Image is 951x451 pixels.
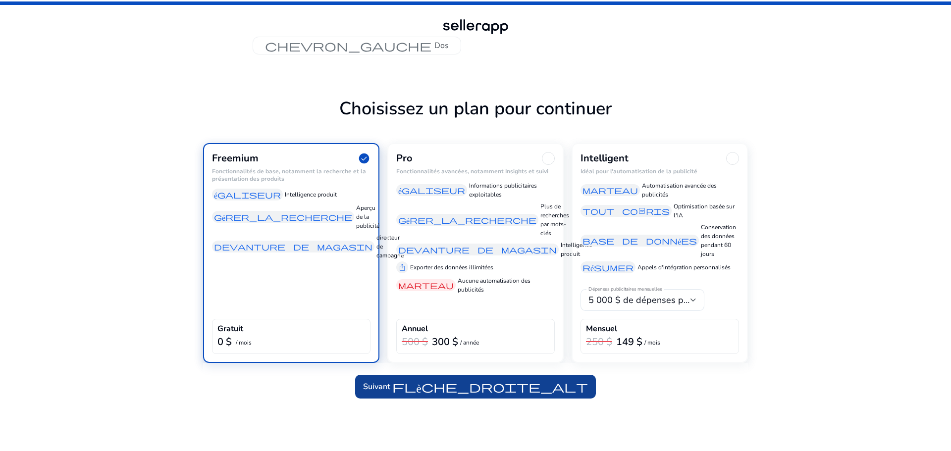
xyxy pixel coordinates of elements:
[398,215,536,225] font: gérer_la_recherche
[616,335,642,349] font: 149 $
[582,206,670,216] font: tout compris
[586,335,612,349] font: 250 $
[363,381,390,392] font: Suivant
[376,234,404,259] font: directeur de campagne
[265,39,431,52] font: chevron_gauche
[644,339,660,347] font: / mois
[642,182,717,199] font: Automatisation avancée des publicités
[432,335,458,349] font: 300 $
[358,150,370,166] font: check_circle
[581,151,629,165] font: Intelligent
[212,151,259,165] font: Freemium
[214,212,352,222] font: gérer_la_recherche
[253,37,461,54] button: chevron_gaucheDos
[355,375,596,399] button: Suivantflèche_droite_alt
[398,245,557,254] font: devanture de magasin
[701,223,736,258] font: Conservation des données pendant 60 jours
[674,202,735,219] font: Optimisation basée sur l'IA
[469,182,537,199] font: Informations publicitaires exploitables
[398,280,454,290] font: marteau
[236,339,252,347] font: / mois
[217,335,232,349] font: 0 $
[402,323,428,334] font: Annuel
[582,262,634,272] font: résumer
[561,241,592,258] font: Intelligence produit
[212,167,366,182] font: Fonctionnalités de base, notamment la recherche et la présentation des produits
[402,335,428,349] font: 500 $
[396,167,548,175] font: Fonctionnalités avancées, notamment Insights et suivi
[285,191,337,199] font: Intelligence produit
[339,97,612,121] font: Choisissez un plan pour continuer
[398,262,406,272] font: ios_share
[581,167,697,175] font: Idéal pour l'automatisation de la publicité
[582,236,697,246] font: base de données
[588,294,764,306] font: 5 000 $ de dépenses publicitaires par mois
[392,380,588,394] font: flèche_droite_alt
[434,40,449,51] font: Dos
[214,190,281,200] font: égaliseur
[586,323,617,334] font: Mensuel
[398,185,465,195] font: égaliseur
[540,202,569,237] font: Plus de recherches par mots-clés
[460,339,479,347] font: / année
[588,286,662,293] font: Dépenses publicitaires mensuelles
[410,263,493,271] font: Exporter des données illimitées
[458,277,530,294] font: Aucune automatisation des publicités
[217,323,243,334] font: Gratuit
[356,204,379,230] font: Aperçu de la publicité
[214,242,372,251] font: devanture de magasin
[582,185,638,195] font: marteau
[396,151,413,165] font: Pro
[637,263,731,271] font: Appels d'intégration personnalisés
